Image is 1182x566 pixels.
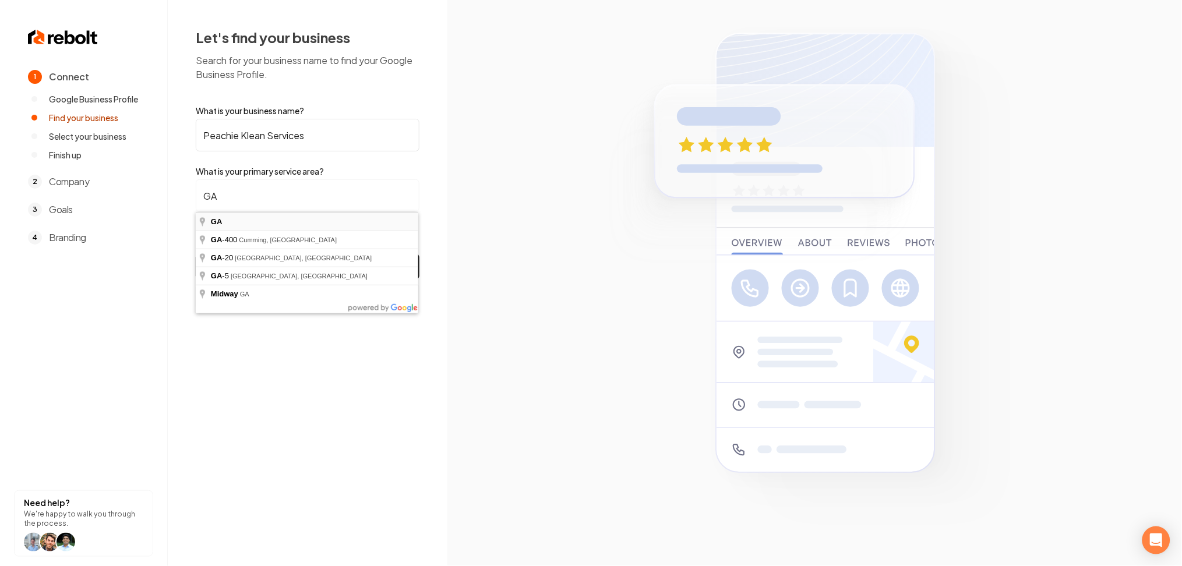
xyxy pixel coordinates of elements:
[235,254,372,261] span: [GEOGRAPHIC_DATA], [GEOGRAPHIC_DATA]
[49,130,126,142] span: Select your business
[196,54,419,82] p: Search for your business name to find your Google Business Profile.
[28,70,42,84] span: 1
[594,17,1035,549] img: Google Business Profile
[49,231,86,245] span: Branding
[211,253,235,262] span: -20
[28,231,42,245] span: 4
[196,179,419,212] input: City or county or neighborhood
[196,105,419,116] label: What is your business name?
[24,510,143,528] p: We're happy to walk you through the process.
[49,112,118,123] span: Find your business
[24,497,70,508] strong: Need help?
[211,271,223,280] span: GA
[211,217,223,226] span: GA
[57,533,75,551] img: help icon arwin
[196,28,419,47] h2: Let's find your business
[28,175,42,189] span: 2
[14,490,153,557] button: Need help?We're happy to walk you through the process.help icon Willhelp icon Willhelp icon arwin
[49,175,89,189] span: Company
[24,533,43,551] img: help icon Will
[28,203,42,217] span: 3
[49,93,138,105] span: Google Business Profile
[240,291,249,298] span: GA
[196,165,419,177] label: What is your primary service area?
[1142,526,1170,554] div: Abrir Intercom Messenger
[239,236,337,243] span: Cumming, [GEOGRAPHIC_DATA]
[211,235,239,244] span: -400
[231,273,368,280] span: [GEOGRAPHIC_DATA], [GEOGRAPHIC_DATA]
[211,271,231,280] span: -5
[211,235,223,244] span: GA
[211,289,238,298] span: Midway
[196,119,419,151] input: Company Name
[49,149,82,161] span: Finish up
[28,28,98,47] img: Rebolt Logo
[211,253,223,262] span: GA
[49,70,89,84] span: Connect
[40,533,59,551] img: help icon Will
[49,203,73,217] span: Goals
